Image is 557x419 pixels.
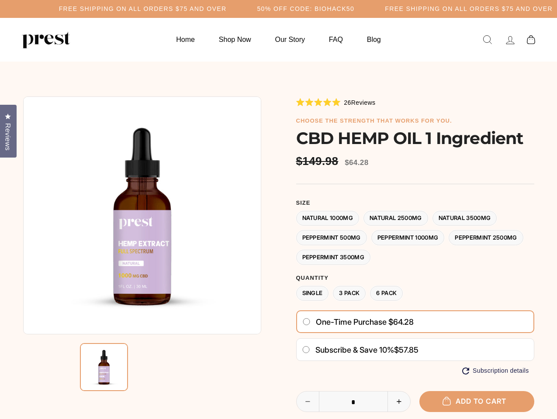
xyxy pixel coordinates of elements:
[2,123,14,151] span: Reviews
[208,31,262,48] a: Shop Now
[296,117,534,124] h6: choose the strength that works for you.
[432,211,497,226] label: Natural 3500MG
[296,199,534,206] label: Size
[351,99,376,106] span: Reviews
[296,211,360,226] label: Natural 1000MG
[297,392,411,412] input: quantity
[473,367,529,374] span: Subscription details
[297,392,319,412] button: Reduce item quantity by one
[296,286,329,301] label: Single
[370,286,403,301] label: 6 Pack
[296,97,376,107] div: 26Reviews
[302,318,311,325] input: One-time purchase $64.28
[356,31,392,48] a: Blog
[345,158,368,167] span: $64.28
[394,345,419,354] span: $57.85
[449,230,523,245] label: Peppermint 2500MG
[447,397,506,405] span: Add to cart
[371,230,445,245] label: Peppermint 1000MG
[363,211,428,226] label: Natural 2500MG
[264,31,316,48] a: Our Story
[333,286,366,301] label: 3 Pack
[80,343,128,391] img: CBD HEMP OIL 1 Ingredient
[387,392,410,412] button: Increase item quantity by one
[59,5,227,13] h5: Free Shipping on all orders $75 and over
[165,31,206,48] a: Home
[296,128,534,148] h1: CBD HEMP OIL 1 Ingredient
[302,346,310,353] input: Subscribe & save 10%$57.85
[296,155,341,168] span: $149.98
[344,99,351,106] span: 26
[385,5,553,13] h5: Free Shipping on all orders $75 and over
[296,275,534,282] label: Quantity
[296,250,371,265] label: Peppermint 3500MG
[315,345,394,354] span: Subscribe & save 10%
[316,317,414,327] span: One-time purchase $64.28
[165,31,391,48] ul: Primary
[296,230,367,245] label: Peppermint 500MG
[462,367,529,374] button: Subscription details
[318,31,354,48] a: FAQ
[257,5,354,13] h5: 50% OFF CODE: BIOHACK50
[23,96,261,334] img: CBD HEMP OIL 1 Ingredient
[22,31,70,48] img: PREST ORGANICS
[419,391,534,412] button: Add to cart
